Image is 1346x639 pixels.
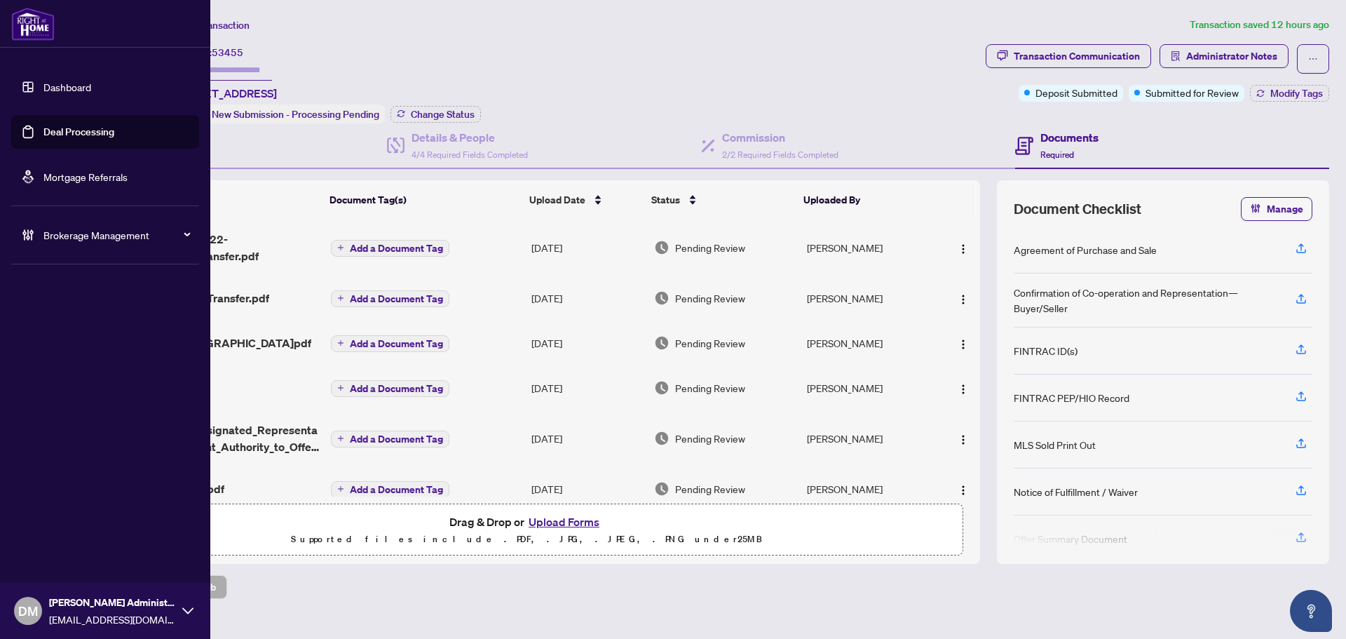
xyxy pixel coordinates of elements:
[331,379,449,397] button: Add a Document Tag
[654,481,669,497] img: Document Status
[675,240,745,255] span: Pending Review
[331,431,449,448] button: Add a Document Tag
[350,294,443,304] span: Add a Document Tag
[212,108,379,121] span: New Submission - Processing Pending
[1160,44,1289,68] button: Administrator Notes
[675,380,745,396] span: Pending Review
[958,485,969,496] img: Logo
[1267,198,1303,220] span: Manage
[529,192,585,208] span: Upload Date
[390,106,481,123] button: Change Status
[986,44,1151,68] button: Transaction Communication
[675,290,745,306] span: Pending Review
[49,595,175,610] span: [PERSON_NAME] Administrator
[801,410,937,466] td: [PERSON_NAME]
[654,335,669,351] img: Document Status
[337,244,344,251] span: plus
[526,276,648,321] td: [DATE]
[1014,242,1157,257] div: Agreement of Purchase and Sale
[1250,85,1329,102] button: Modify Tags
[1308,54,1318,64] span: ellipsis
[411,109,475,119] span: Change Status
[654,240,669,255] img: Document Status
[526,466,648,511] td: [DATE]
[1040,129,1099,146] h4: Documents
[43,126,114,138] a: Deal Processing
[337,435,344,442] span: plus
[331,240,449,257] button: Add a Document Tag
[958,434,969,445] img: Logo
[526,365,648,410] td: [DATE]
[1270,88,1323,98] span: Modify Tags
[798,180,932,220] th: Uploaded By
[526,321,648,365] td: [DATE]
[331,334,449,352] button: Add a Document Tag
[412,149,528,160] span: 4/4 Required Fields Completed
[132,335,311,351] span: 104 - 71 [GEOGRAPHIC_DATA]pdf
[337,295,344,302] span: plus
[1014,285,1279,316] div: Confirmation of Co-operation and Representation—Buyer/Seller
[654,431,669,446] img: Document Status
[174,105,385,123] div: Status:
[524,513,604,531] button: Upload Forms
[331,429,449,448] button: Add a Document Tag
[132,422,320,455] span: 271_Seller_Designated_Representation_Agreement_Authority_to_Offer_for_Sale_-_PropTx-[PERSON_NAME]...
[958,243,969,255] img: Logo
[1014,343,1078,358] div: FINTRAC ID(s)
[958,294,969,305] img: Logo
[654,380,669,396] img: Document Status
[952,332,974,354] button: Logo
[1241,197,1312,221] button: Manage
[11,7,55,41] img: logo
[331,481,449,498] button: Add a Document Tag
[331,290,449,307] button: Add a Document Tag
[1186,45,1277,67] span: Administrator Notes
[801,276,937,321] td: [PERSON_NAME]
[90,504,963,556] span: Drag & Drop orUpload FormsSupported files include .PDF, .JPG, .JPEG, .PNG under25MB
[952,478,974,500] button: Logo
[722,149,838,160] span: 2/2 Required Fields Completed
[174,85,277,102] span: [STREET_ADDRESS]
[801,220,937,276] td: [PERSON_NAME]
[1290,590,1332,632] button: Open asap
[646,180,798,220] th: Status
[350,384,443,394] span: Add a Document Tag
[801,321,937,365] td: [PERSON_NAME]
[675,431,745,446] span: Pending Review
[43,81,91,93] a: Dashboard
[127,180,325,220] th: (8) File Name
[1014,437,1096,452] div: MLS Sold Print Out
[958,339,969,350] img: Logo
[337,485,344,492] span: plus
[331,380,449,397] button: Add a Document Tag
[43,227,189,243] span: Brokerage Management
[675,481,745,497] span: Pending Review
[43,170,128,183] a: Mortgage Referrals
[1014,199,1141,219] span: Document Checklist
[18,601,38,621] span: DM
[350,243,443,253] span: Add a Document Tag
[331,289,449,307] button: Add a Document Tag
[412,129,528,146] h4: Details & People
[324,180,523,220] th: Document Tag(s)
[1014,484,1138,499] div: Notice of Fulfillment / Waiver
[331,480,449,498] button: Add a Document Tag
[337,339,344,347] span: plus
[952,427,974,450] button: Logo
[526,220,648,276] td: [DATE]
[350,339,443,349] span: Add a Document Tag
[49,612,175,627] span: [EMAIL_ADDRESS][DOMAIN_NAME]
[132,231,320,264] span: 1758338950022-DepositWireTransfer.pdf
[958,384,969,395] img: Logo
[331,335,449,352] button: Add a Document Tag
[1146,85,1239,100] span: Submitted for Review
[801,466,937,511] td: [PERSON_NAME]
[1014,390,1129,405] div: FINTRAC PEP/HIO Record
[99,531,954,548] p: Supported files include .PDF, .JPG, .JPEG, .PNG under 25 MB
[1190,17,1329,33] article: Transaction saved 12 hours ago
[952,287,974,309] button: Logo
[1014,45,1140,67] div: Transaction Communication
[350,434,443,444] span: Add a Document Tag
[175,19,250,32] span: View Transaction
[212,46,243,59] span: 53455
